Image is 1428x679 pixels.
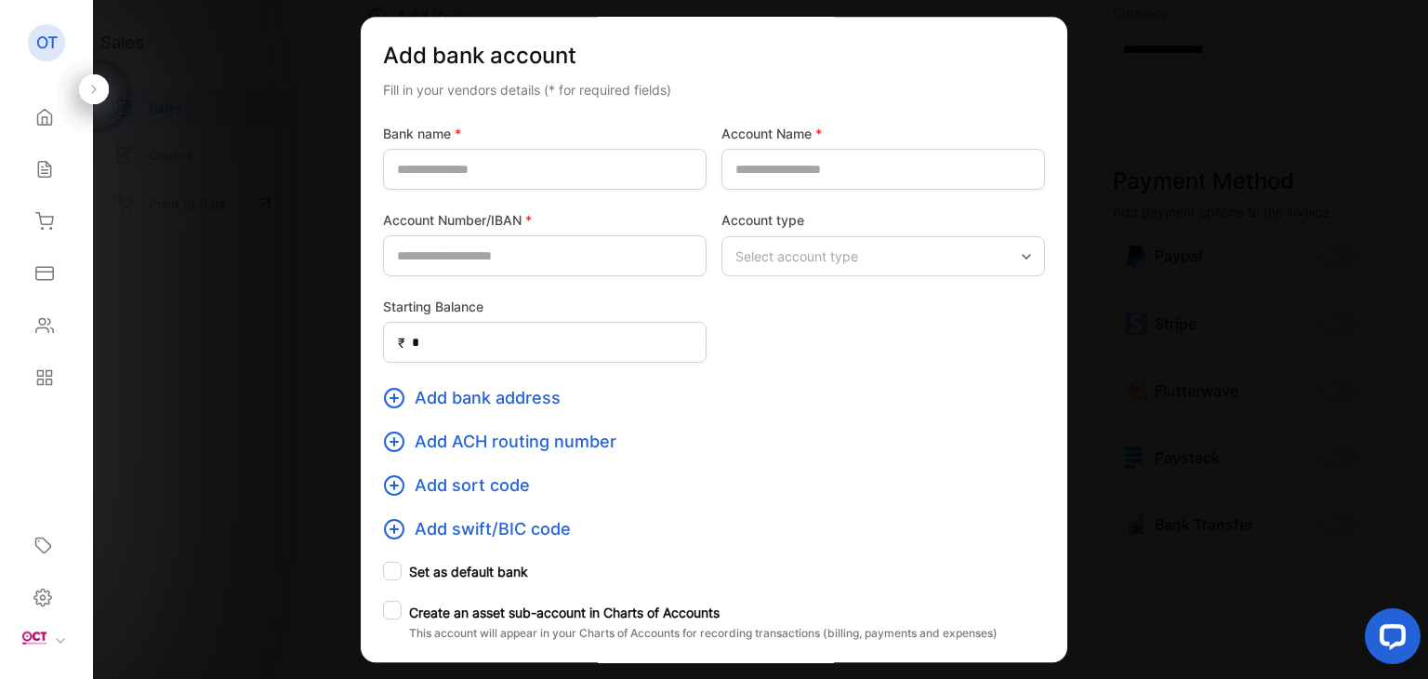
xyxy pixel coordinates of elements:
p: Select account type [735,246,858,266]
span: Add sort code [415,473,530,498]
button: Add ACH routing number [383,429,616,454]
span: Add swift/BIC code [415,516,571,541]
label: Account Name [721,124,1045,143]
iframe: LiveChat chat widget [1350,601,1428,679]
label: Create an asset sub-account in Charts of Accounts [409,605,720,620]
label: Starting Balance [383,297,707,316]
span: ₹ [398,333,405,353]
label: Account Number/IBAN [383,210,707,230]
label: Set as default bank [409,564,528,579]
button: Add sort code [383,473,530,498]
label: Bank name [383,124,707,143]
p: OT [36,31,58,55]
p: Add bank account [383,39,1045,73]
button: Add swift/BIC code [383,516,571,541]
p: This account will appear in your Charts of Accounts for recording transactions (billing, payments... [409,623,998,642]
span: Add bank address [415,385,561,410]
span: Add ACH routing number [415,429,616,454]
div: Fill in your vendors details (* for required fields) [383,80,1045,100]
button: Add bank address [383,385,561,410]
img: profile [20,624,48,652]
label: Account type [721,212,804,228]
